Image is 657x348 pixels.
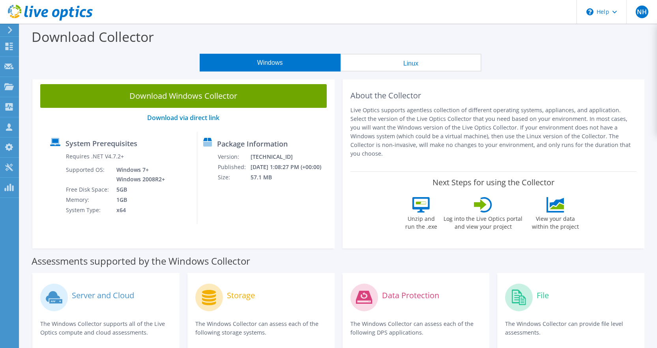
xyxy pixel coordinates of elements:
p: Live Optics supports agentless collection of different operating systems, appliances, and applica... [350,106,637,158]
svg: \n [586,8,593,15]
label: Download Collector [32,28,154,46]
td: Free Disk Space: [66,184,110,195]
p: The Windows Collector can assess each of the following DPS applications. [350,320,482,337]
td: Size: [217,172,250,182]
label: Requires .NET V4.7.2+ [66,152,124,160]
td: System Type: [66,205,110,215]
button: Windows [200,54,341,71]
td: Published: [217,162,250,172]
span: NH [636,6,648,18]
td: 1GB [110,195,167,205]
p: The Windows Collector can provide file level assessments. [505,320,636,337]
td: x64 [110,205,167,215]
button: Linux [341,54,481,71]
td: Supported OS: [66,165,110,184]
label: Log into the Live Optics portal and view your project [443,213,523,231]
label: File [537,292,549,299]
a: Download Windows Collector [40,84,327,108]
label: Package Information [217,140,288,148]
td: Memory: [66,195,110,205]
td: 5GB [110,184,167,195]
p: The Windows Collector can assess each of the following storage systems. [195,320,327,337]
label: Unzip and run the .exe [403,213,439,231]
td: [DATE] 1:08:27 PM (+00:00) [250,162,331,172]
td: [TECHNICAL_ID] [250,152,331,162]
td: Version: [217,152,250,162]
label: Server and Cloud [72,292,134,299]
label: Data Protection [382,292,439,299]
a: Download via direct link [147,113,219,122]
label: Assessments supported by the Windows Collector [32,257,250,265]
p: The Windows Collector supports all of the Live Optics compute and cloud assessments. [40,320,172,337]
label: View your data within the project [527,213,584,231]
label: Storage [227,292,255,299]
h2: About the Collector [350,91,637,100]
td: Windows 7+ Windows 2008R2+ [110,165,167,184]
label: Next Steps for using the Collector [432,178,554,187]
td: 57.1 MB [250,172,331,182]
label: System Prerequisites [66,139,137,147]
